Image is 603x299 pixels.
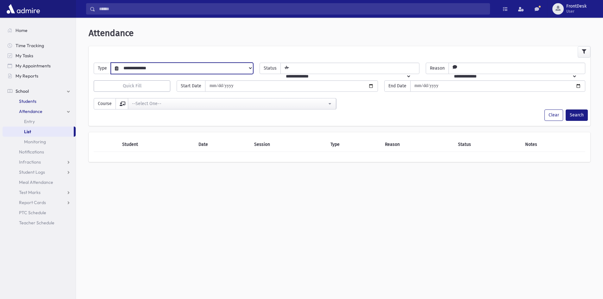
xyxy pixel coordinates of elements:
[3,197,76,208] a: Report Cards
[544,109,563,121] button: Clear
[3,61,76,71] a: My Appointments
[381,137,454,152] th: Reason
[118,137,195,152] th: Student
[3,167,76,177] a: Student Logs
[3,96,76,106] a: Students
[94,63,111,74] span: Type
[3,218,76,228] a: Teacher Schedule
[19,169,45,175] span: Student Logs
[16,53,33,59] span: My Tasks
[566,9,587,14] span: User
[19,109,42,114] span: Attendance
[94,80,170,92] button: Quick Fill
[132,100,327,107] div: --Select One--
[3,127,74,137] a: List
[95,3,490,15] input: Search
[566,4,587,9] span: FrontDesk
[426,63,449,74] span: Reason
[16,63,51,69] span: My Appointments
[94,98,116,109] span: Course
[5,3,41,15] img: AdmirePro
[3,157,76,167] a: Infractions
[3,208,76,218] a: PTC Schedule
[19,149,44,155] span: Notifications
[327,137,381,152] th: Type
[3,106,76,116] a: Attendance
[16,43,44,48] span: Time Tracking
[19,159,41,165] span: Infractions
[19,179,53,185] span: Meal Attendance
[3,51,76,61] a: My Tasks
[19,190,41,195] span: Test Marks
[177,80,205,92] span: Start Date
[521,137,585,152] th: Notes
[16,28,28,33] span: Home
[3,137,76,147] a: Monitoring
[454,137,521,152] th: Status
[3,40,76,51] a: Time Tracking
[3,187,76,197] a: Test Marks
[3,86,76,96] a: School
[24,129,31,134] span: List
[19,98,36,104] span: Students
[16,88,29,94] span: School
[260,63,281,74] span: Status
[24,119,35,124] span: Entry
[3,71,76,81] a: My Reports
[3,25,76,35] a: Home
[566,109,588,121] button: Search
[3,147,76,157] a: Notifications
[19,200,46,205] span: Report Cards
[19,210,46,215] span: PTC Schedule
[250,137,327,152] th: Session
[3,116,76,127] a: Entry
[16,73,38,79] span: My Reports
[123,83,141,89] span: Quick Fill
[384,80,411,92] span: End Date
[89,28,134,38] span: Attendance
[24,139,46,145] span: Monitoring
[195,137,250,152] th: Date
[19,220,54,226] span: Teacher Schedule
[3,177,76,187] a: Meal Attendance
[128,98,336,109] button: --Select One--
